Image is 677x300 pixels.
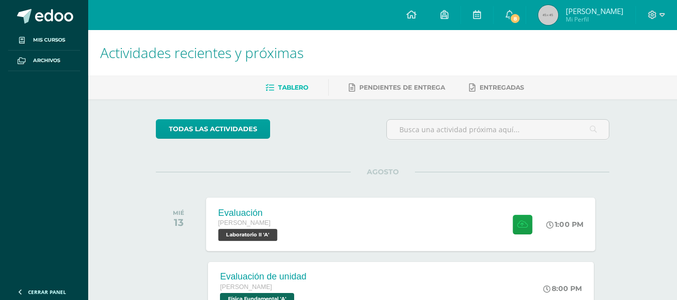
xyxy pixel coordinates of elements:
[469,80,524,96] a: Entregadas
[566,15,623,24] span: Mi Perfil
[278,84,308,91] span: Tablero
[220,283,272,290] span: [PERSON_NAME]
[8,51,80,71] a: Archivos
[218,207,280,218] div: Evaluación
[266,80,308,96] a: Tablero
[28,288,66,295] span: Cerrar panel
[220,271,306,282] div: Evaluación de unidad
[8,30,80,51] a: Mis cursos
[156,119,270,139] a: todas las Actividades
[480,84,524,91] span: Entregadas
[510,13,521,24] span: 8
[351,167,415,176] span: AGOSTO
[387,120,609,139] input: Busca una actividad próxima aquí...
[349,80,445,96] a: Pendientes de entrega
[173,216,184,228] div: 13
[173,209,184,216] div: MIÉ
[33,36,65,44] span: Mis cursos
[359,84,445,91] span: Pendientes de entrega
[543,284,582,293] div: 8:00 PM
[547,220,584,229] div: 1:00 PM
[100,43,304,62] span: Actividades recientes y próximas
[218,219,271,226] span: [PERSON_NAME]
[33,57,60,65] span: Archivos
[218,229,278,241] span: Laboratorio II 'A'
[538,5,558,25] img: 45x45
[566,6,623,16] span: [PERSON_NAME]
